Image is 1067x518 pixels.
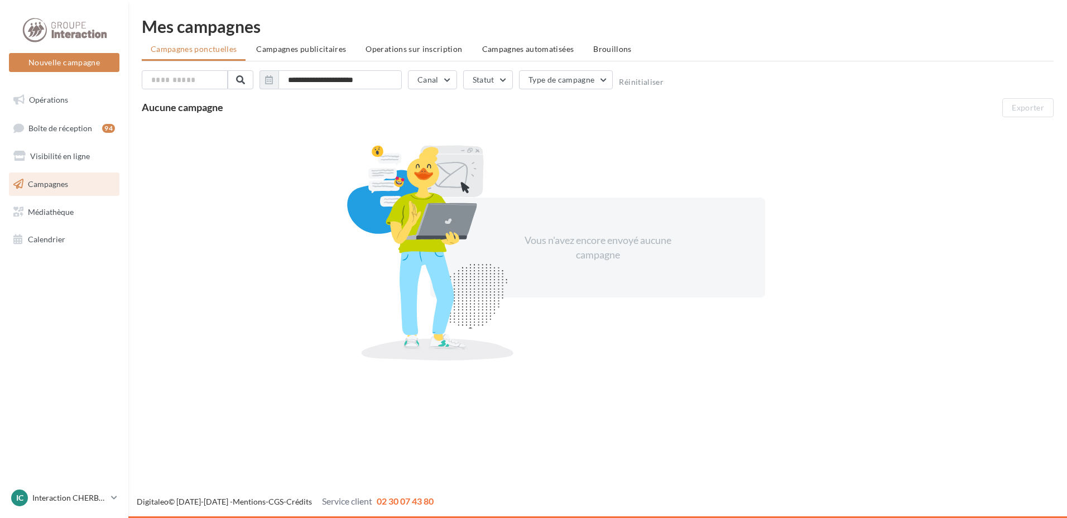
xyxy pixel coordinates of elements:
[502,233,694,262] div: Vous n'avez encore envoyé aucune campagne
[7,116,122,140] a: Boîte de réception94
[377,496,434,506] span: 02 30 07 43 80
[463,70,513,89] button: Statut
[30,151,90,161] span: Visibilité en ligne
[142,18,1054,35] div: Mes campagnes
[29,95,68,104] span: Opérations
[593,44,632,54] span: Brouillons
[102,124,115,133] div: 94
[519,70,613,89] button: Type de campagne
[408,70,457,89] button: Canal
[7,200,122,224] a: Médiathèque
[256,44,346,54] span: Campagnes publicitaires
[233,497,266,506] a: Mentions
[482,44,574,54] span: Campagnes automatisées
[7,145,122,168] a: Visibilité en ligne
[619,78,664,87] button: Réinitialiser
[28,123,92,132] span: Boîte de réception
[7,228,122,251] a: Calendrier
[28,207,74,216] span: Médiathèque
[286,497,312,506] a: Crédits
[9,53,119,72] button: Nouvelle campagne
[137,497,434,506] span: © [DATE]-[DATE] - - -
[28,179,68,189] span: Campagnes
[16,492,23,503] span: IC
[9,487,119,509] a: IC Interaction CHERBOURG
[28,234,65,244] span: Calendrier
[137,497,169,506] a: Digitaleo
[7,172,122,196] a: Campagnes
[322,496,372,506] span: Service client
[142,101,223,113] span: Aucune campagne
[7,88,122,112] a: Opérations
[1002,98,1054,117] button: Exporter
[268,497,283,506] a: CGS
[32,492,107,503] p: Interaction CHERBOURG
[366,44,462,54] span: Operations sur inscription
